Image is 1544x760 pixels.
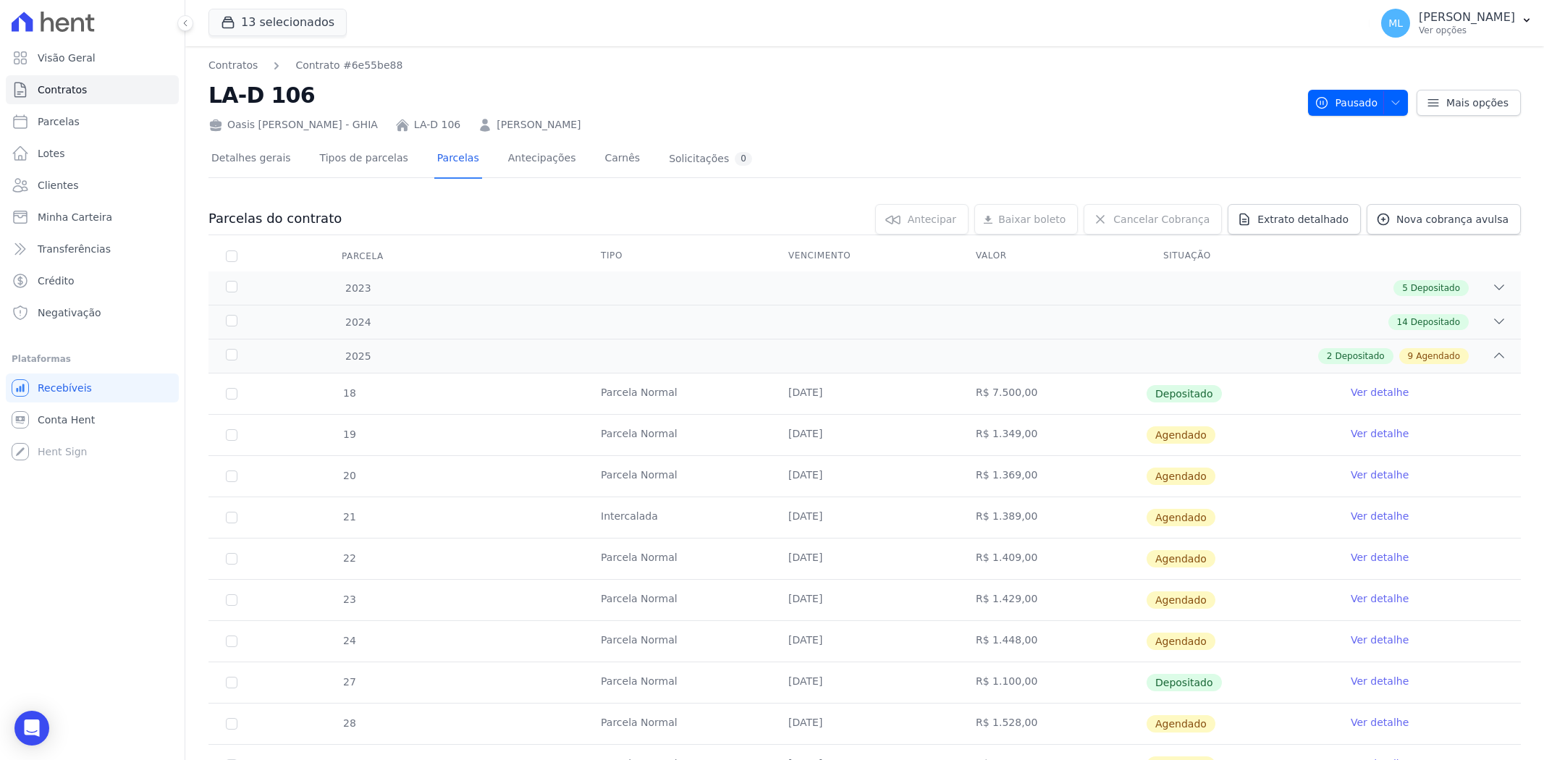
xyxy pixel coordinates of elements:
[958,415,1146,455] td: R$ 1.349,00
[1417,90,1521,116] a: Mais opções
[1228,204,1361,235] a: Extrato detalhado
[771,456,958,497] td: [DATE]
[1370,3,1544,43] button: ML [PERSON_NAME] Ver opções
[1147,426,1215,444] span: Agendado
[1335,350,1384,363] span: Depositado
[342,428,356,440] span: 19
[958,456,1146,497] td: R$ 1.369,00
[771,539,958,579] td: [DATE]
[345,349,371,364] span: 2025
[1147,550,1215,567] span: Agendado
[6,43,179,72] a: Visão Geral
[583,704,771,744] td: Parcela Normal
[1408,350,1414,363] span: 9
[669,152,752,166] div: Solicitações
[345,281,371,296] span: 2023
[771,415,958,455] td: [DATE]
[1351,509,1409,523] a: Ver detalhe
[1396,212,1509,227] span: Nova cobrança avulsa
[38,381,92,395] span: Recebíveis
[1351,591,1409,606] a: Ver detalhe
[14,711,49,746] div: Open Intercom Messenger
[1351,385,1409,400] a: Ver detalhe
[38,178,78,193] span: Clientes
[771,621,958,662] td: [DATE]
[1147,633,1215,650] span: Agendado
[1147,385,1222,402] span: Depositado
[342,470,356,481] span: 20
[208,140,294,179] a: Detalhes gerais
[1351,633,1409,647] a: Ver detalhe
[583,539,771,579] td: Parcela Normal
[1419,10,1515,25] p: [PERSON_NAME]
[208,58,1296,73] nav: Breadcrumb
[583,580,771,620] td: Parcela Normal
[226,594,237,606] input: default
[38,242,111,256] span: Transferências
[208,58,258,73] a: Contratos
[958,497,1146,538] td: R$ 1.389,00
[583,621,771,662] td: Parcela Normal
[6,235,179,263] a: Transferências
[226,718,237,730] input: default
[1147,674,1222,691] span: Depositado
[1351,468,1409,482] a: Ver detalhe
[38,146,65,161] span: Lotes
[414,117,460,132] a: LA-D 106
[6,298,179,327] a: Negativação
[771,497,958,538] td: [DATE]
[1402,282,1408,295] span: 5
[342,594,356,605] span: 23
[1147,591,1215,609] span: Agendado
[434,140,482,179] a: Parcelas
[583,662,771,703] td: Parcela Normal
[342,717,356,729] span: 28
[38,51,96,65] span: Visão Geral
[38,83,87,97] span: Contratos
[208,9,347,36] button: 13 selecionados
[1257,212,1349,227] span: Extrato detalhado
[1327,350,1333,363] span: 2
[958,580,1146,620] td: R$ 1.429,00
[1367,204,1521,235] a: Nova cobrança avulsa
[38,210,112,224] span: Minha Carteira
[6,171,179,200] a: Clientes
[1411,282,1460,295] span: Depositado
[1147,468,1215,485] span: Agendado
[342,387,356,399] span: 18
[6,203,179,232] a: Minha Carteira
[602,140,643,179] a: Carnês
[1388,18,1403,28] span: ML
[208,79,1296,111] h2: LA-D 106
[208,58,402,73] nav: Breadcrumb
[226,677,237,688] input: Só é possível selecionar pagamentos em aberto
[38,274,75,288] span: Crédito
[1397,316,1408,329] span: 14
[583,373,771,414] td: Parcela Normal
[295,58,402,73] a: Contrato #6e55be88
[583,456,771,497] td: Parcela Normal
[958,241,1146,271] th: Valor
[583,241,771,271] th: Tipo
[6,139,179,168] a: Lotes
[324,242,401,271] div: Parcela
[342,635,356,646] span: 24
[342,676,356,688] span: 27
[1147,715,1215,732] span: Agendado
[317,140,411,179] a: Tipos de parcelas
[1351,550,1409,565] a: Ver detalhe
[497,117,581,132] a: [PERSON_NAME]
[958,621,1146,662] td: R$ 1.448,00
[735,152,752,166] div: 0
[771,662,958,703] td: [DATE]
[226,429,237,441] input: default
[226,388,237,400] input: Só é possível selecionar pagamentos em aberto
[38,305,101,320] span: Negativação
[226,512,237,523] input: default
[226,470,237,482] input: default
[771,373,958,414] td: [DATE]
[771,704,958,744] td: [DATE]
[6,405,179,434] a: Conta Hent
[1308,90,1408,116] button: Pausado
[208,117,378,132] div: Oasis [PERSON_NAME] - GHIA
